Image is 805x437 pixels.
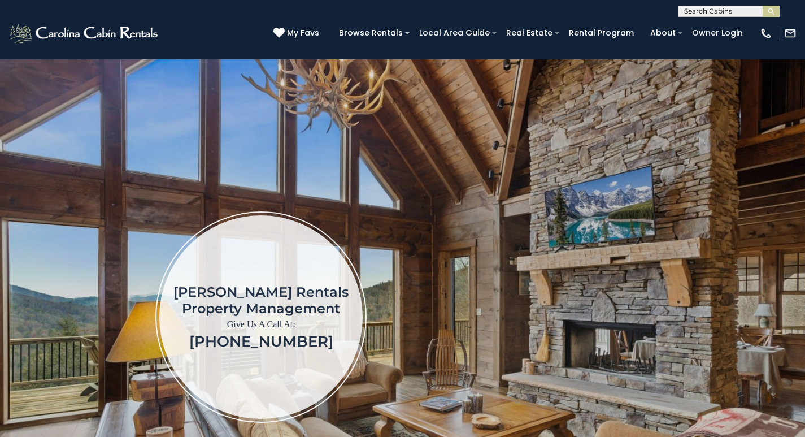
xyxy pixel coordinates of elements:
span: My Favs [287,27,319,39]
a: Browse Rentals [333,24,408,42]
a: [PHONE_NUMBER] [189,332,333,351]
a: Real Estate [501,24,558,42]
a: Owner Login [686,24,749,42]
img: mail-regular-white.png [784,27,797,40]
p: Give Us A Call At: [173,317,349,332]
a: About [645,24,681,42]
img: White-1-2.png [8,22,161,45]
img: phone-regular-white.png [760,27,772,40]
a: Rental Program [563,24,639,42]
a: My Favs [273,27,322,40]
a: Local Area Guide [414,24,495,42]
h1: [PERSON_NAME] Rentals Property Management [173,284,349,317]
